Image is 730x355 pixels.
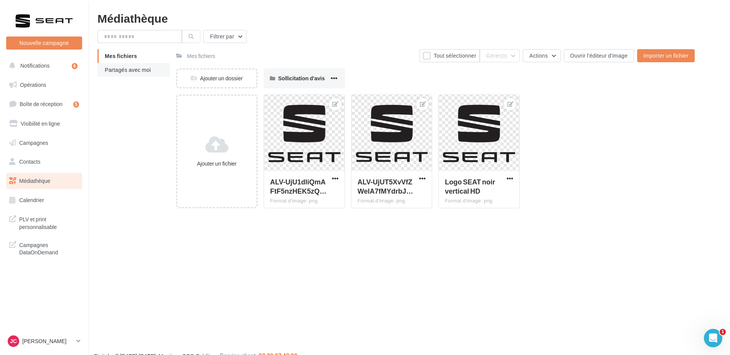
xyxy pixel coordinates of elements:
[20,81,46,88] span: Opérations
[529,52,548,59] span: Actions
[19,139,48,146] span: Campagnes
[480,49,520,62] button: Gérer(0)
[180,160,253,168] div: Ajouter un fichier
[6,36,82,50] button: Nouvelle campagne
[187,52,215,60] div: Mes fichiers
[19,240,79,256] span: Campagnes DataOnDemand
[637,49,695,62] button: Importer un fichier
[523,49,560,62] button: Actions
[72,63,78,69] div: 6
[445,197,513,204] div: Format d'image: png
[564,49,634,62] button: Ouvrir l'éditeur d'image
[10,337,17,345] span: JC
[278,75,325,81] span: Sollicitation d'avis
[5,135,84,151] a: Campagnes
[358,177,413,195] span: ALV-UjUT5XvVfZWeIA7fMYdrbJd4QKA6Nk4bd_qcy_gG39yiMImmyOal
[5,77,84,93] a: Opérations
[22,337,73,345] p: [PERSON_NAME]
[73,101,79,108] div: 5
[97,12,721,24] div: Médiathèque
[445,177,495,195] span: Logo SEAT noir vertical HD
[5,192,84,208] a: Calendrier
[5,237,84,259] a: Campagnes DataOnDemand
[358,197,426,204] div: Format d'image: png
[5,96,84,112] a: Boîte de réception5
[643,52,689,59] span: Importer un fichier
[19,214,79,231] span: PLV et print personnalisable
[21,120,60,127] span: Visibilité en ligne
[5,116,84,132] a: Visibilité en ligne
[5,211,84,234] a: PLV et print personnalisable
[720,329,726,335] span: 1
[5,58,81,74] button: Notifications 6
[20,62,50,69] span: Notifications
[177,75,256,82] div: Ajouter un dossier
[270,197,339,204] div: Format d'image: png
[105,66,151,73] span: Partagés avec moi
[500,53,507,59] span: (0)
[270,177,327,195] span: ALV-UjU1dliQmAFtF5nzHEK5zQDG469OCyAjfmJSDBiP2gqh6kDhajWT
[19,177,50,184] span: Médiathèque
[19,197,44,203] span: Calendrier
[19,158,40,165] span: Contacts
[203,30,247,43] button: Filtrer par
[105,53,137,59] span: Mes fichiers
[20,101,63,107] span: Boîte de réception
[6,334,82,348] a: JC [PERSON_NAME]
[5,173,84,189] a: Médiathèque
[704,329,722,347] iframe: Intercom live chat
[5,154,84,170] a: Contacts
[420,49,480,62] button: Tout sélectionner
